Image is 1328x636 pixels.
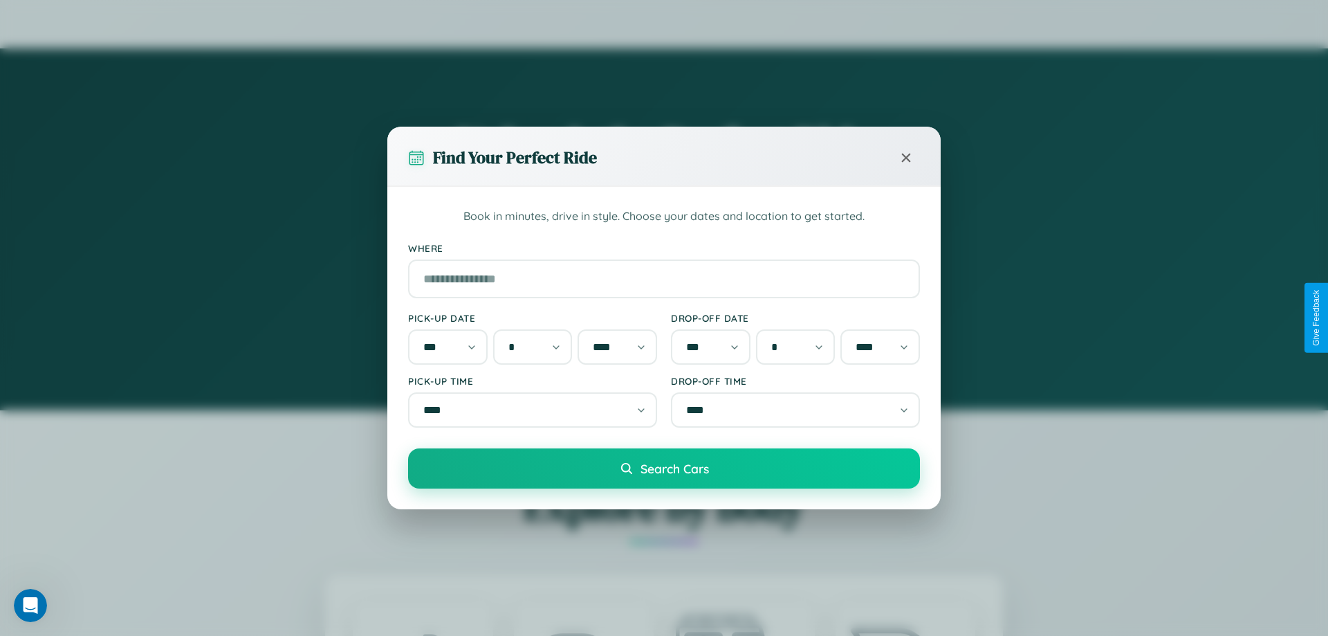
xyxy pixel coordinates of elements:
label: Pick-up Date [408,312,657,324]
span: Search Cars [640,461,709,476]
button: Search Cars [408,448,920,489]
label: Pick-up Time [408,375,657,387]
p: Book in minutes, drive in style. Choose your dates and location to get started. [408,208,920,226]
label: Drop-off Time [671,375,920,387]
label: Where [408,242,920,254]
h3: Find Your Perfect Ride [433,146,597,169]
label: Drop-off Date [671,312,920,324]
